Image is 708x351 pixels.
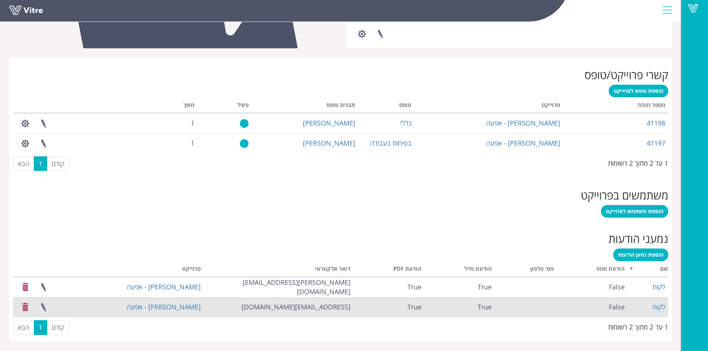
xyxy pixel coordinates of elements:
a: [PERSON_NAME] - אפעה [486,139,560,147]
span: הוספת נמען הודעות [618,251,663,258]
span: הוספת טופס לפרוייקט [614,87,663,94]
img: yes [240,139,249,148]
a: 41197 [647,139,665,147]
td: 1 [145,113,198,133]
th: פרוייקט [103,263,204,277]
h2: נמעני הודעות [13,233,668,245]
td: False [557,297,628,317]
img: yes [240,119,249,128]
a: [PERSON_NAME] [303,118,355,127]
a: קודם [47,320,69,335]
th: הודעת PDF [353,263,424,277]
th: משך [145,99,198,113]
td: True [353,277,424,297]
td: True [424,297,494,317]
a: הוספת נמען הודעות [613,248,668,261]
a: לקוח [653,302,665,311]
a: 1 [34,156,47,171]
th: מס' טלפון [495,263,557,277]
th: הודעת מייל [424,263,494,277]
h2: משתמשים בפרוייקט [13,189,668,201]
a: הוספת טופס לפרוייקט [609,85,668,97]
td: True [424,277,494,297]
th: טופס [358,99,414,113]
a: [PERSON_NAME] - אפעה [486,118,560,127]
a: [PERSON_NAME] - אפעה [127,282,201,291]
td: [PERSON_NAME][EMAIL_ADDRESS][DOMAIN_NAME] [204,277,353,297]
span: הוספת משתמש לפרוייקט [606,208,663,215]
a: כללי [400,118,411,127]
a: לקוח [653,282,665,291]
a: קודם [47,156,69,171]
th: מספר מזהה [563,99,668,113]
a: הוספת משתמש לפרוייקט [601,205,668,218]
a: בטיחות בעבודה [370,139,411,147]
a: [PERSON_NAME] [303,139,355,147]
div: 1 עד 2 מתוך 2 רשומות [608,319,668,332]
a: [PERSON_NAME] - אפעה [127,302,201,311]
th: פרוייקט [414,99,563,113]
a: הבא [13,320,34,335]
td: True [353,297,424,317]
td: [EMAIL_ADDRESS][DOMAIN_NAME] [204,297,353,317]
div: 1 עד 2 מתוך 2 רשומות [608,156,668,168]
th: דואר אלקטרוני [204,263,353,277]
a: 1 [34,320,47,335]
a: הבא [13,156,34,171]
td: False [557,277,628,297]
a: 41198 [647,118,665,127]
td: 1 [145,133,198,153]
th: תבנית טופס [252,99,358,113]
h2: קשרי פרוייקט/טופס [13,69,668,81]
th: פעיל [197,99,252,113]
th: הודעת סמס [557,263,628,277]
th: שם: activate to sort column descending [628,263,668,277]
